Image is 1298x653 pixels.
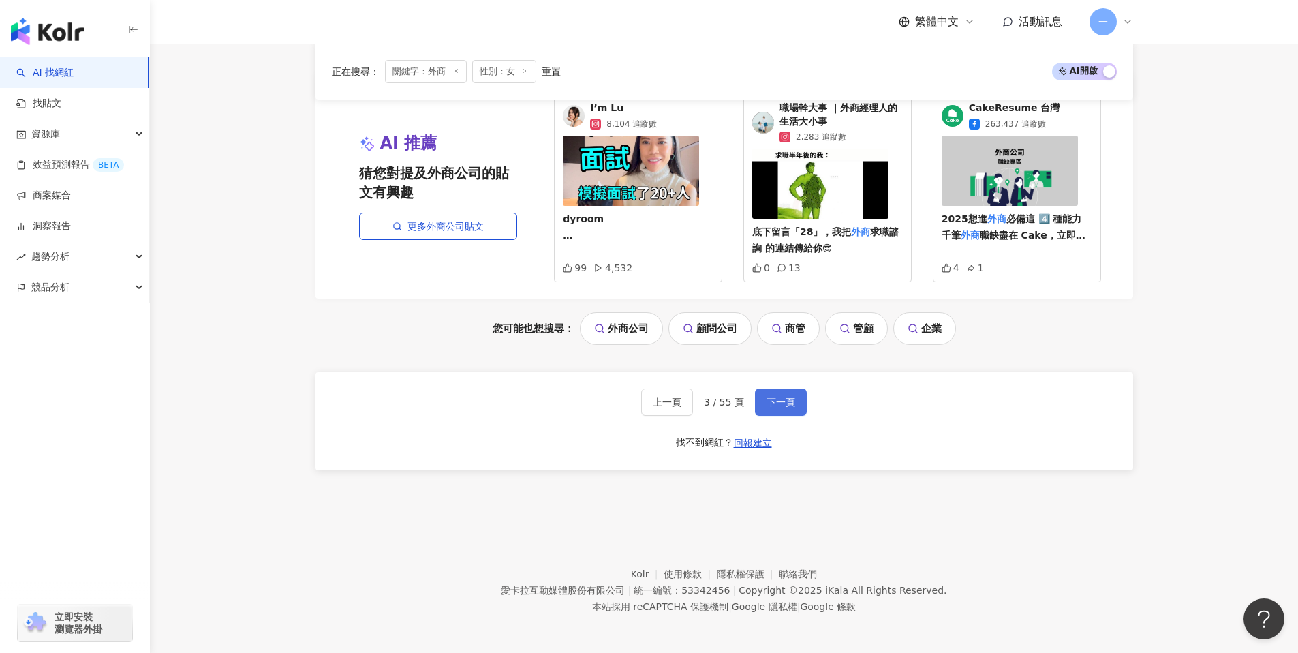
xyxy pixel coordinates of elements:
img: KOL Avatar [942,105,963,127]
span: 立即安裝 瀏覽器外掛 [55,611,102,635]
div: 找不到網紅？ [676,436,733,450]
a: 管顧 [825,312,888,345]
div: 99 [563,262,587,273]
span: 8,104 追蹤數 [606,118,657,130]
img: KOL Avatar [752,112,774,134]
span: 活動訊息 [1019,15,1062,28]
a: 企業 [893,312,956,345]
span: 底下留言「28」，我把 [752,226,851,237]
button: 回報建立 [733,432,773,454]
span: 2025想進 [942,213,987,224]
div: 重置 [542,66,561,77]
div: 13 [777,262,801,273]
a: 顧問公司 [668,312,752,345]
div: 4,532 [593,262,632,273]
a: iKala [825,585,848,596]
span: | [628,585,631,596]
a: 使用條款 [664,568,717,579]
mark: 外商 [851,226,870,237]
span: AI 推薦 [380,132,437,155]
a: Google 條款 [800,601,856,612]
span: 必備這 4️⃣ 種能力 千筆 [942,213,1082,241]
a: 商案媒合 [16,189,71,202]
span: 本站採用 reCAPTCHA 保護機制 [592,598,856,615]
iframe: Help Scout Beacon - Open [1243,598,1284,639]
span: rise [16,252,26,262]
span: | [732,585,736,596]
span: 猜您對提及外商公司的貼文有興趣 [359,164,517,202]
a: 洞察報告 [16,219,71,233]
span: 競品分析 [31,272,69,303]
span: 性別：女 [472,60,536,83]
mark: 外商 [961,230,980,241]
span: 正在搜尋 ： [332,66,380,77]
a: 效益預測報告BETA [16,158,124,172]
a: 商管 [757,312,820,345]
a: KOL Avatar職場幹大事 ｜外商經理人的生活大小事2,283 追蹤數 [752,102,903,143]
a: Kolr [631,568,664,579]
a: KOL AvatarI’m Lu8,104 追蹤數 [563,102,713,130]
span: 繁體中文 [915,14,959,29]
a: 隱私權保護 [717,568,779,579]
span: 職場幹大事 ｜外商經理人的生活大小事 [779,102,903,128]
span: CakeResume 台灣 [969,102,1060,115]
button: 下一頁 [755,389,807,416]
span: 關鍵字：外商 [385,60,467,83]
a: 更多外商公司貼文 [359,213,517,240]
a: chrome extension立即安裝 瀏覽器外掛 [18,605,132,641]
span: 下一頁 [767,397,795,408]
span: dyroom 《D.R.E.A.M. [563,213,630,257]
div: 1 [966,262,984,273]
button: 上一頁 [641,389,693,416]
span: | [728,601,732,612]
div: 您可能也想搜尋： [315,312,1133,345]
span: 職缺盡在 Cake，立即查看 >>[URL][DOMAIN_NAME] 1｜開口說英文：敢講，比講得完美更重要 [942,230,1092,306]
span: 回報建立 [734,438,772,449]
div: 4 [942,262,959,273]
span: 上一頁 [653,397,681,408]
div: Copyright © 2025 All Rights Reserved. [739,585,946,596]
div: 統一編號：53342456 [634,585,730,596]
img: chrome extension [22,612,48,634]
a: Google 隱私權 [732,601,797,612]
span: 3 / 55 頁 [704,397,744,408]
div: 愛卡拉互動媒體股份有限公司 [501,585,625,596]
span: | [797,601,801,612]
a: KOL AvatarCakeResume 台灣263,437 追蹤數 [942,102,1092,130]
img: KOL Avatar [563,105,585,127]
span: 2,283 追蹤數 [796,131,846,143]
a: 聯絡我們 [779,568,817,579]
a: 外商公司 [580,312,663,345]
div: 0 [752,262,770,273]
mark: 外商 [987,213,1006,224]
span: 一 [1098,14,1108,29]
span: 263,437 追蹤數 [985,118,1046,130]
span: 資源庫 [31,119,60,149]
span: I’m Lu [590,102,657,115]
a: searchAI 找網紅 [16,66,74,80]
img: logo [11,18,84,45]
span: 趨勢分析 [31,241,69,272]
a: 找貼文 [16,97,61,110]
